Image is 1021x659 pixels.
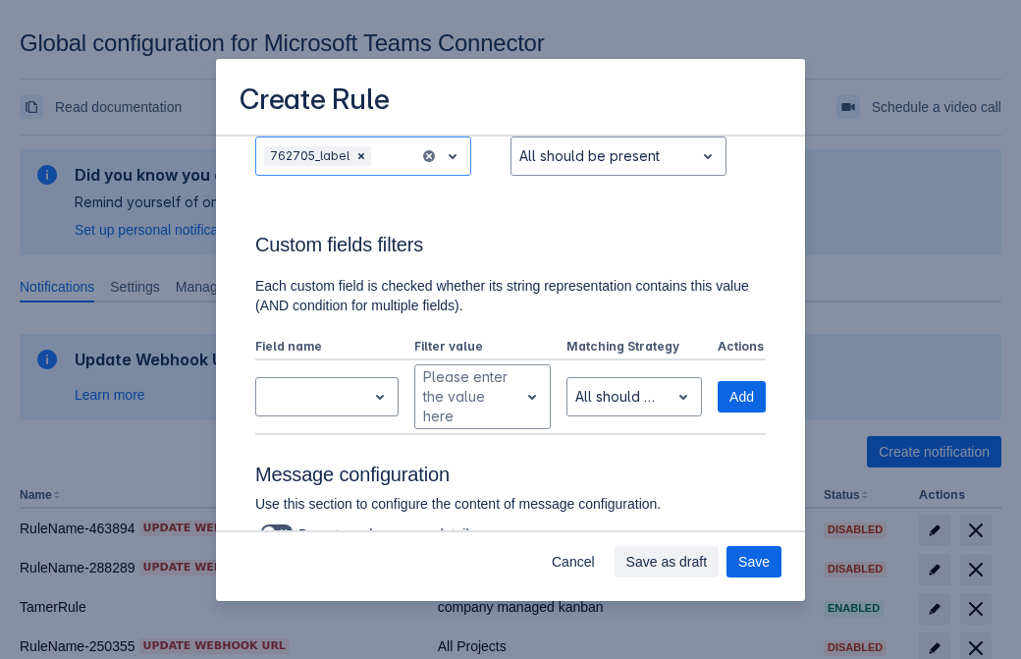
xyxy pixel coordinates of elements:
[738,546,770,577] span: Save
[718,381,766,412] button: Add
[368,385,392,409] span: open
[726,546,781,577] button: Save
[351,146,371,166] div: Remove 762705_label
[264,146,351,166] div: 762705_label
[406,335,559,360] th: Filter value
[441,144,464,168] span: open
[255,519,750,546] div: Do not send message details
[696,144,720,168] span: open
[353,148,369,164] span: Clear
[520,385,544,409] span: open
[240,82,390,121] h3: Create Rule
[615,546,720,577] button: Save as draft
[421,148,437,164] button: clear
[255,335,406,360] th: Field name
[559,335,711,360] th: Matching Strategy
[216,135,805,532] div: Scrollable content
[255,233,766,264] h3: Custom fields filters
[626,546,708,577] span: Save as draft
[423,367,510,426] div: Please enter the value here
[255,463,766,494] h3: Message configuration
[552,546,595,577] span: Cancel
[729,381,754,412] span: Add
[255,276,766,315] p: Each custom field is checked whether its string representation contains this value (AND condition...
[710,335,766,360] th: Actions
[540,546,607,577] button: Cancel
[255,494,750,514] p: Use this section to configure the content of message configuration.
[672,385,695,409] span: open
